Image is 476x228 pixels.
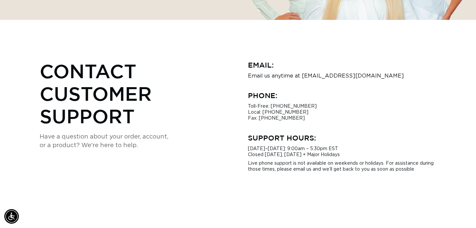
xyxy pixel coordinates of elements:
[248,160,436,172] p: Live phone support is not available on weekends or holidays. For assistance during those times, p...
[443,196,476,228] iframe: Chat Widget
[40,60,228,127] h2: Contact Customer Support
[248,133,436,143] h3: Support Hours:
[4,209,19,224] div: Accessibility Menu
[248,73,436,79] p: Email us anytime at [EMAIL_ADDRESS][DOMAIN_NAME]
[248,103,436,121] p: Toll-Free: [PHONE_NUMBER] Local: [PHONE_NUMBER] Fax: [PHONE_NUMBER]
[40,133,228,150] p: Have a question about your order, account, or a product? We're here to help.
[248,146,436,158] p: [DATE]–[DATE]: 9:00am – 5:30pm EST Closed [DATE], [DATE] + Major Holidays
[248,90,436,101] h3: Phone:
[248,60,436,70] h3: Email:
